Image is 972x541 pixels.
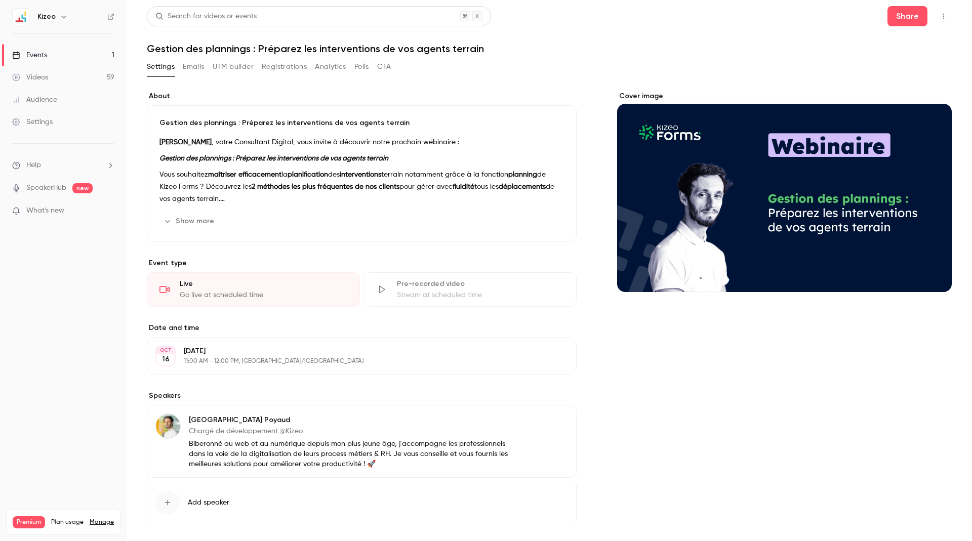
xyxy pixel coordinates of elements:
[51,518,84,526] span: Plan usage
[102,206,114,216] iframe: Noticeable Trigger
[364,272,577,307] div: Pre-recorded videoStream at scheduled time
[72,183,93,193] span: new
[188,497,229,508] span: Add speaker
[252,183,399,190] strong: 2 méthodes les plus fréquentes de nos clients
[147,43,952,55] h1: Gestion des plannings : Préparez les interventions de vos agents terrain
[183,59,204,75] button: Emails
[26,160,41,171] span: Help
[147,272,360,307] div: LiveGo live at scheduled time
[180,290,347,300] div: Go live at scheduled time
[12,160,114,171] li: help-dropdown-opener
[184,357,523,365] p: 11:00 AM - 12:00 PM, [GEOGRAPHIC_DATA]/[GEOGRAPHIC_DATA]
[90,518,114,526] a: Manage
[12,117,53,127] div: Settings
[397,290,564,300] div: Stream at scheduled time
[189,439,511,469] p: Biberonné au web et au numérique depuis mon plus jeune âge, j'accompagne les professionnels dans ...
[162,354,170,364] p: 16
[156,414,180,438] img: Milan Poyaud
[617,91,952,101] label: Cover image
[13,9,29,25] img: Kizeo
[189,415,511,425] p: [GEOGRAPHIC_DATA] Poyaud
[147,258,577,268] p: Event type
[354,59,369,75] button: Polls
[12,95,57,105] div: Audience
[262,59,307,75] button: Registrations
[377,59,391,75] button: CTA
[26,183,66,193] a: SpeakerHub
[499,183,546,190] strong: déplacements
[12,72,48,82] div: Videos
[159,139,212,146] strong: [PERSON_NAME]
[887,6,927,26] button: Share
[147,482,577,523] button: Add speaker
[37,12,56,22] h6: Kizeo
[208,171,281,178] strong: maîtriser efficacement
[147,405,577,478] div: Milan Poyaud[GEOGRAPHIC_DATA] PoyaudChargé de développement @KizeoBiberonné au web et au numériqu...
[159,169,564,205] p: Vous souhaitez la des terrain notamment grâce à la fonction de Kizeo Forms ? Découvrez les pour g...
[147,323,577,333] label: Date and time
[147,59,175,75] button: Settings
[156,347,175,354] div: OCT
[189,426,511,436] p: Chargé de développement @Kizeo
[159,213,220,229] button: Show more
[617,91,952,292] section: Cover image
[13,516,45,528] span: Premium
[453,183,474,190] strong: fluidité
[184,346,523,356] p: [DATE]
[12,50,47,60] div: Events
[315,59,346,75] button: Analytics
[180,279,347,289] div: Live
[159,136,564,148] p: , votre Consultant Digital, vous invite à découvrir notre prochain webinaire :
[159,155,388,162] strong: Gestion des plannings : Préparez les interventions de vos agents terrain
[397,279,564,289] div: Pre-recorded video
[288,171,328,178] strong: planification
[155,11,257,22] div: Search for videos or events
[340,171,381,178] strong: interventions
[508,171,537,178] strong: planning
[147,391,577,401] label: Speakers
[159,118,564,128] p: Gestion des plannings : Préparez les interventions de vos agents terrain
[26,205,64,216] span: What's new
[147,91,577,101] label: About
[213,59,254,75] button: UTM builder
